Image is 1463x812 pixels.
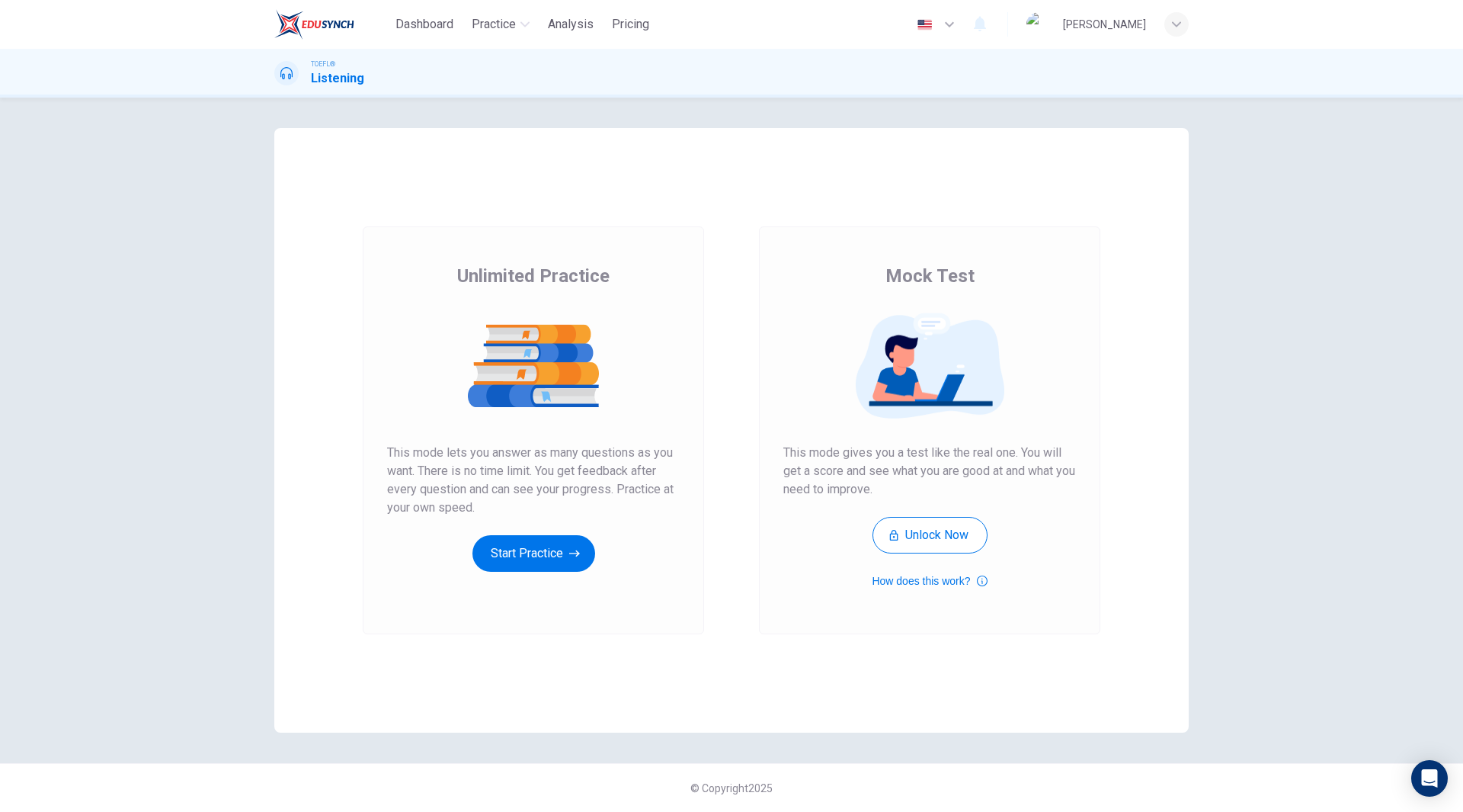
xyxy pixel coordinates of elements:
[783,444,1076,499] span: This mode gives you a test like the real one. You will get a score and see what you are good at a...
[274,9,354,40] img: EduSynch logo
[389,11,459,38] button: Dashboard
[542,11,600,38] button: Analysis
[311,59,335,69] span: TOEFL®
[311,69,364,88] h1: Listening
[885,264,975,288] span: Mock Test
[457,264,610,288] span: Unlimited Practice
[395,15,453,34] span: Dashboard
[472,535,595,572] button: Start Practice
[387,444,680,517] span: This mode lets you answer as many questions as you want. There is no time limit. You get feedback...
[872,517,988,554] button: Unlock Now
[1411,760,1448,797] div: Open Intercom Messenger
[548,15,594,34] span: Analysis
[612,15,649,34] span: Pricing
[274,9,389,40] a: EduSynch logo
[1026,12,1051,37] img: Profile picture
[472,15,516,34] span: Practice
[466,11,536,38] button: Practice
[915,19,934,30] img: en
[606,11,655,38] button: Pricing
[690,782,773,794] span: © Copyright 2025
[872,572,987,590] button: How does this work?
[1063,15,1146,34] div: [PERSON_NAME]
